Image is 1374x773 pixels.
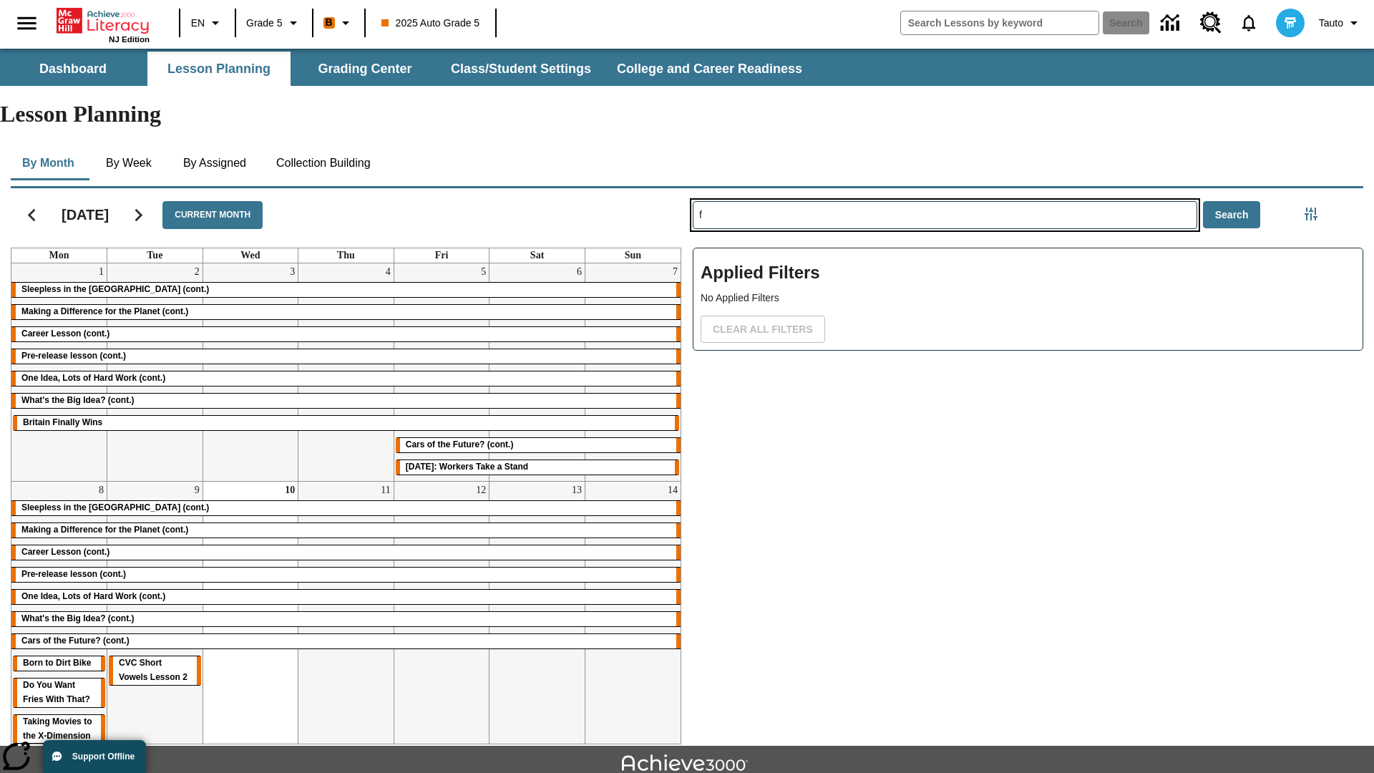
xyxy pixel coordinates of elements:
div: Sleepless in the Animal Kingdom (cont.) [11,501,681,515]
div: Home [57,5,150,44]
span: Making a Difference for the Planet (cont.) [21,525,188,535]
td: September 7, 2025 [585,263,681,482]
td: September 2, 2025 [107,263,203,482]
span: Cars of the Future? (cont.) [21,636,130,646]
input: Search Lessons By Keyword [693,202,1197,228]
span: Pre-release lesson (cont.) [21,569,126,579]
a: September 2, 2025 [192,263,203,281]
span: 2025 Auto Grade 5 [381,16,480,31]
a: September 8, 2025 [96,482,107,499]
div: Making a Difference for the Planet (cont.) [11,523,681,538]
a: September 7, 2025 [670,263,681,281]
button: Open side menu [6,2,48,44]
td: September 6, 2025 [489,263,585,482]
button: Profile/Settings [1313,10,1368,36]
div: Born to Dirt Bike [13,656,105,671]
button: Grade: Grade 5, Select a grade [240,10,308,36]
button: Dashboard [1,52,145,86]
td: September 1, 2025 [11,263,107,482]
div: Career Lesson (cont.) [11,545,681,560]
span: One Idea, Lots of Hard Work (cont.) [21,373,165,383]
a: September 10, 2025 [282,482,298,499]
a: Wednesday [238,248,263,263]
td: September 14, 2025 [585,481,681,750]
input: search field [901,11,1098,34]
td: September 4, 2025 [298,263,394,482]
h2: Applied Filters [701,256,1355,291]
span: EN [191,16,205,31]
td: September 10, 2025 [203,481,298,750]
a: September 4, 2025 [383,263,394,281]
div: Taking Movies to the X-Dimension [13,715,105,744]
a: September 5, 2025 [478,263,489,281]
span: Making a Difference for the Planet (cont.) [21,306,188,316]
span: Support Offline [72,752,135,762]
div: Sleepless in the Animal Kingdom (cont.) [11,283,681,297]
div: Do You Want Fries With That? [13,679,105,707]
img: avatar image [1276,9,1305,37]
span: CVC Short Vowels Lesson 2 [119,658,187,682]
button: College and Career Readiness [605,52,814,86]
span: B [326,14,333,31]
a: September 13, 2025 [569,482,585,499]
a: September 1, 2025 [96,263,107,281]
a: Tuesday [144,248,165,263]
span: Britain Finally Wins [23,417,102,427]
div: What's the Big Idea? (cont.) [11,612,681,626]
button: Support Offline [43,740,146,773]
div: Cars of the Future? (cont.) [11,634,681,648]
a: September 12, 2025 [473,482,489,499]
div: Labor Day: Workers Take a Stand [396,460,679,475]
a: Sunday [622,248,644,263]
button: Search [1203,201,1261,229]
td: September 3, 2025 [203,263,298,482]
button: Lesson Planning [147,52,291,86]
div: Making a Difference for the Planet (cont.) [11,305,681,319]
a: Home [57,6,150,35]
span: NJ Edition [109,35,150,44]
span: One Idea, Lots of Hard Work (cont.) [21,591,165,601]
div: What's the Big Idea? (cont.) [11,394,681,408]
span: Labor Day: Workers Take a Stand [406,462,528,472]
span: Tauto [1319,16,1343,31]
span: What's the Big Idea? (cont.) [21,613,135,623]
div: Pre-release lesson (cont.) [11,568,681,582]
div: Career Lesson (cont.) [11,327,681,341]
button: By Assigned [172,146,258,180]
span: Cars of the Future? (cont.) [406,439,514,449]
button: Next [120,197,157,233]
button: Class/Student Settings [439,52,603,86]
span: Career Lesson (cont.) [21,329,109,339]
div: One Idea, Lots of Hard Work (cont.) [11,371,681,386]
h2: [DATE] [62,206,109,223]
button: By Week [93,146,165,180]
div: Search [681,183,1363,744]
span: Sleepless in the Animal Kingdom (cont.) [21,284,209,294]
button: Current Month [162,201,263,229]
button: Grading Center [293,52,437,86]
span: Pre-release lesson (cont.) [21,351,126,361]
div: Cars of the Future? (cont.) [396,438,681,452]
td: September 11, 2025 [298,481,394,750]
a: September 14, 2025 [665,482,681,499]
button: Filters Side menu [1297,200,1325,228]
button: Language: EN, Select a language [185,10,230,36]
p: No Applied Filters [701,291,1355,306]
button: Collection Building [265,146,382,180]
td: September 13, 2025 [489,481,585,750]
td: September 5, 2025 [394,263,489,482]
a: September 6, 2025 [574,263,585,281]
span: Taking Movies to the X-Dimension [23,716,92,741]
span: What's the Big Idea? (cont.) [21,395,135,405]
a: September 11, 2025 [378,482,393,499]
button: Previous [14,197,50,233]
a: Notifications [1230,4,1267,42]
a: September 9, 2025 [192,482,203,499]
a: Resource Center, Will open in new tab [1192,4,1230,42]
a: Data Center [1152,4,1192,43]
button: Select a new avatar [1267,4,1313,42]
span: Grade 5 [246,16,283,31]
div: Britain Finally Wins [13,416,679,430]
a: Monday [47,248,72,263]
a: Saturday [527,248,547,263]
